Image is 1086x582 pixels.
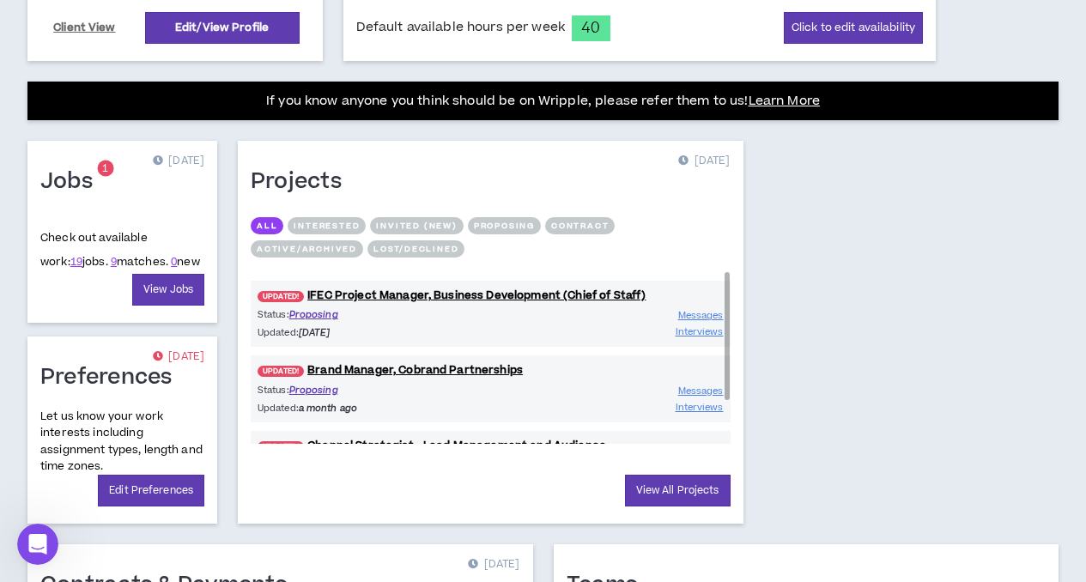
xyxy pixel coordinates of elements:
span: Interviews [676,325,724,338]
button: Contract [545,217,615,234]
a: 0 [171,254,177,270]
a: Messages [678,383,724,399]
a: Client View [51,13,118,43]
iframe: Intercom live chat [17,524,58,565]
span: Proposing [289,308,338,321]
span: matches. [111,254,168,270]
p: Let us know your work interests including assignment types, length and time zones. [40,409,204,475]
p: Updated: [258,401,490,415]
a: UPDATED!Brand Manager, Cobrand Partnerships [251,362,731,379]
a: View Jobs [132,274,204,306]
span: Interviews [676,401,724,414]
span: 1 [102,161,108,176]
span: UPDATED! [258,291,304,302]
p: Status: [258,307,490,322]
span: UPDATED! [258,441,304,452]
span: Default available hours per week [356,18,565,37]
p: If you know anyone you think should be on Wripple, please refer them to us! [266,91,820,112]
p: Check out available work: [40,230,200,270]
span: jobs. [70,254,108,270]
a: UPDATED!IFEC Project Manager, Business Development (Chief of Staff) [251,288,731,304]
a: Learn More [749,92,820,110]
span: Messages [678,309,724,322]
button: Proposing [468,217,541,234]
a: Interviews [676,399,724,415]
a: Messages [678,307,724,324]
button: Click to edit availability [784,12,923,44]
sup: 1 [97,161,113,177]
span: UPDATED! [258,366,304,377]
button: Interested [288,217,366,234]
h1: Jobs [40,168,106,196]
button: Invited (new) [370,217,463,234]
p: Updated: [258,325,490,340]
h1: Preferences [40,364,185,391]
a: View All Projects [625,475,731,506]
i: a month ago [299,402,357,415]
a: Edit Preferences [98,475,204,506]
button: Lost/Declined [367,240,464,258]
p: [DATE] [678,153,730,170]
p: [DATE] [468,556,519,573]
button: Active/Archived [251,240,363,258]
p: [DATE] [153,153,204,170]
h1: Projects [251,168,355,196]
a: 19 [70,254,82,270]
a: Interviews [676,324,724,340]
span: Messages [678,385,724,397]
p: Status: [258,383,490,397]
span: new [171,254,200,270]
button: All [251,217,283,234]
p: [DATE] [153,349,204,366]
a: UPDATED!Channel Strategist - Lead Management and Audience [251,438,731,454]
i: [DATE] [299,326,331,339]
span: Proposing [289,384,338,397]
a: 9 [111,254,117,270]
a: Edit/View Profile [145,12,300,44]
